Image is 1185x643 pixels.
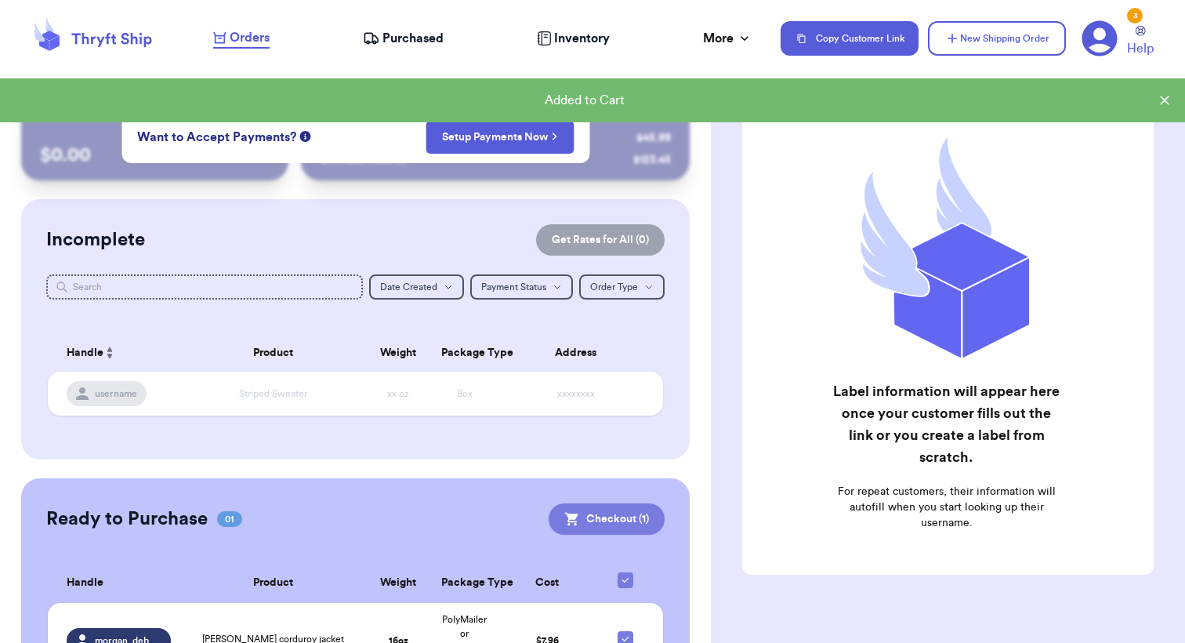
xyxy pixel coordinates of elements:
button: Sort ascending [103,343,116,362]
button: Copy Customer Link [781,21,919,56]
input: Search [46,274,363,300]
button: Checkout (1) [549,503,665,535]
button: Setup Payments Now [426,121,574,154]
span: username [95,387,137,400]
div: $ 123.45 [633,152,671,168]
th: Product [180,563,365,603]
span: Handle [67,575,103,591]
div: 3 [1127,8,1143,24]
span: xx oz [387,389,409,398]
span: Help [1127,39,1154,58]
th: Package Type [432,334,498,372]
span: Purchased [382,29,444,48]
span: Handle [67,345,103,361]
a: Setup Payments Now [442,129,557,145]
a: Inventory [537,29,610,48]
a: 3 [1082,20,1118,56]
div: $ 45.99 [636,130,671,146]
th: Weight [365,563,431,603]
th: Address [498,334,663,372]
button: Get Rates for All (0) [536,224,665,256]
span: Orders [230,28,270,47]
span: Want to Accept Payments? [137,128,296,147]
h2: Incomplete [46,227,145,252]
button: Order Type [579,274,665,300]
span: Payment Status [481,282,546,292]
span: Inventory [554,29,610,48]
div: Added to Cart [13,91,1157,110]
span: Order Type [590,282,638,292]
button: Payment Status [470,274,573,300]
a: Help [1127,26,1154,58]
th: Product [180,334,365,372]
div: More [703,29,752,48]
a: Purchased [363,29,444,48]
p: $ 0.00 [40,143,270,168]
th: Weight [365,334,431,372]
th: Cost [498,563,597,603]
h2: Label information will appear here once your customer fills out the link or you create a label fr... [832,380,1061,468]
p: For repeat customers, their information will autofill when you start looking up their username. [832,484,1061,531]
button: New Shipping Order [928,21,1066,56]
button: Date Created [369,274,464,300]
span: Striped Sweater [239,389,307,398]
span: 01 [217,511,242,527]
span: Date Created [380,282,437,292]
span: Box [457,389,473,398]
span: xxxxxxxx [557,389,595,398]
h2: Ready to Purchase [46,507,208,532]
th: Package Type [432,563,498,603]
a: Orders [213,28,270,49]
